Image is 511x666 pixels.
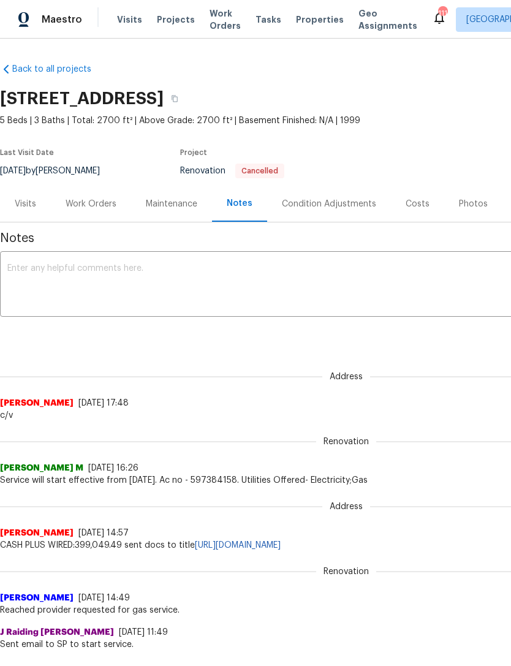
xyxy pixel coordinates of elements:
[157,13,195,26] span: Projects
[282,198,376,210] div: Condition Adjustments
[210,7,241,32] span: Work Orders
[78,594,130,602] span: [DATE] 14:49
[164,88,186,110] button: Copy Address
[78,399,129,407] span: [DATE] 17:48
[227,197,252,210] div: Notes
[322,371,370,383] span: Address
[316,566,376,578] span: Renovation
[406,198,430,210] div: Costs
[237,167,283,175] span: Cancelled
[15,198,36,210] div: Visits
[255,15,281,24] span: Tasks
[117,13,142,26] span: Visits
[358,7,417,32] span: Geo Assignments
[322,501,370,513] span: Address
[180,167,284,175] span: Renovation
[180,149,207,156] span: Project
[316,436,376,448] span: Renovation
[88,464,138,472] span: [DATE] 16:26
[66,198,116,210] div: Work Orders
[119,628,168,637] span: [DATE] 11:49
[459,198,488,210] div: Photos
[78,529,129,537] span: [DATE] 14:57
[296,13,344,26] span: Properties
[438,7,447,20] div: 111
[146,198,197,210] div: Maintenance
[195,541,281,550] a: [URL][DOMAIN_NAME]
[42,13,82,26] span: Maestro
